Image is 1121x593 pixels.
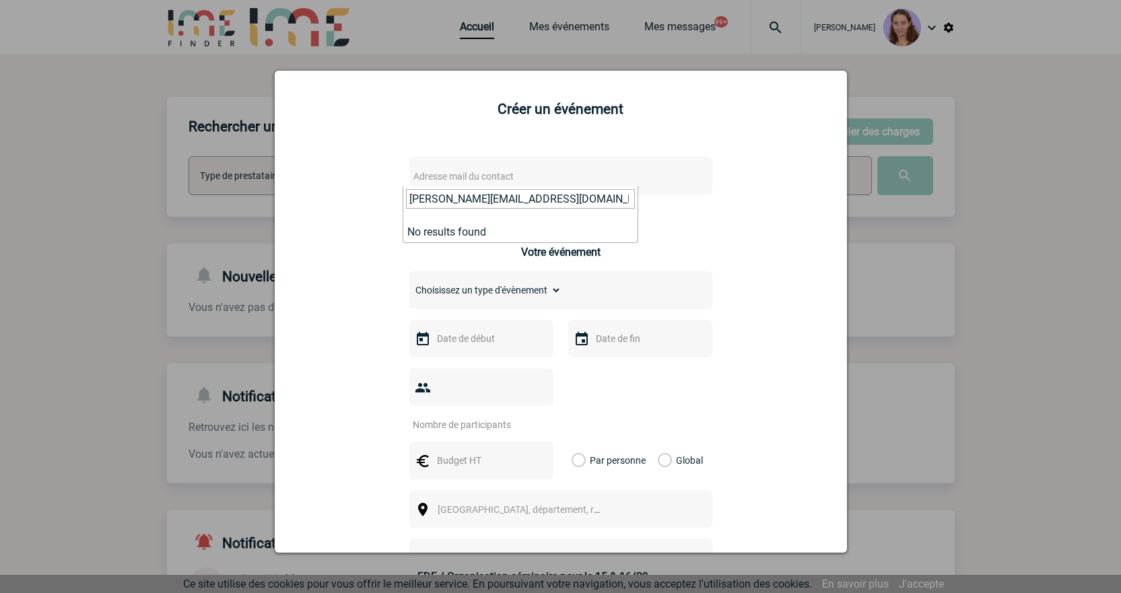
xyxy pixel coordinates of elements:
input: Date de début [434,330,526,347]
span: [GEOGRAPHIC_DATA], département, région... [438,504,625,515]
input: Date de fin [592,330,685,347]
input: Budget HT [434,452,526,469]
label: Par personne [572,442,586,479]
input: Nom de l'événement [409,549,677,566]
input: Nombre de participants [409,416,536,433]
li: No results found [403,221,638,242]
label: Global [658,442,667,479]
h2: Créer un événement [292,101,830,117]
span: Adresse mail du contact [413,171,514,182]
h3: Votre événement [521,246,601,258]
